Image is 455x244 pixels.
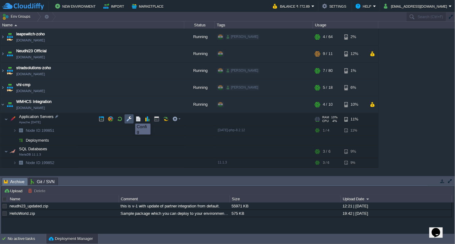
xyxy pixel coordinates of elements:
[8,195,119,203] div: Name
[184,29,215,45] div: Running
[16,48,47,54] a: Neudhi23 Official
[13,126,17,135] img: AMDAwAAAACH5BAEAAAAALAAAAAABAAEAAAICRAEAOw==
[344,158,364,167] div: 9%
[4,178,25,186] span: Archive
[132,2,165,10] button: Marketplace
[225,85,259,90] div: [PERSON_NAME]
[341,203,451,210] div: 12:21 | [DATE]
[313,22,378,29] div: Usage
[331,116,338,119] span: 10%
[16,37,45,43] a: [DOMAIN_NAME]
[184,45,215,62] div: Running
[341,210,451,217] div: 19:42 | [DATE]
[344,126,364,135] div: 11%
[16,65,51,71] a: stradsolutions-zoho
[1,22,184,29] div: Name
[16,105,45,111] a: [DOMAIN_NAME]
[344,45,364,62] div: 12%
[2,2,44,10] img: CloudJiffy
[25,138,50,143] a: Deployments
[18,147,48,151] a: SQL DatabasesMariaDB 11.1.3
[323,158,329,167] div: 3 / 6
[273,2,312,10] button: Balance ₹-772.89
[18,114,55,119] a: Application ServersApache [DATE]
[0,96,5,113] img: AMDAwAAAACH5BAEAAAAALAAAAAABAAEAAAICRAEAOw==
[215,22,313,29] div: Tags
[323,45,333,62] div: 9 / 11
[323,126,329,135] div: 1 / 4
[225,34,259,40] div: [PERSON_NAME]
[6,45,14,62] img: AMDAwAAAACH5BAEAAAAALAAAAAABAAEAAAICRAEAOw==
[10,211,35,216] a: HelloWorld.zip
[344,96,364,113] div: 10%
[429,219,449,238] iframe: chat widget
[331,119,337,123] span: 4%
[184,62,215,79] div: Running
[16,31,45,37] a: leapswitch-zoho
[344,29,364,45] div: 2%
[323,145,331,158] div: 3 / 6
[218,128,245,132] span: [DATE]-php-8.2.12
[13,136,17,145] img: AMDAwAAAACH5BAEAAAAALAAAAAABAAEAAAICRAEAOw==
[322,2,348,10] button: Settings
[384,2,449,10] button: [EMAIL_ADDRESS][DOMAIN_NAME]
[17,136,25,145] img: AMDAwAAAACH5BAEAAAAALAAAAAABAAEAAAICRAEAOw==
[0,29,5,45] img: AMDAwAAAACH5BAEAAAAALAAAAAABAAEAAAICRAEAOw==
[8,234,46,244] div: No active tasks
[6,62,14,79] img: AMDAwAAAACH5BAEAAAAALAAAAAABAAEAAAICRAEAOw==
[344,79,364,96] div: 6%
[25,160,55,165] span: 199852
[119,203,229,210] div: this is v-1 with update of partner integration from default.
[8,145,17,158] img: AMDAwAAAACH5BAEAAAAALAAAAAABAAEAAAICRAEAOw==
[323,29,333,45] div: 4 / 64
[356,2,373,10] button: Help
[323,79,333,96] div: 5 / 18
[25,160,55,165] a: Node ID:199852
[31,178,55,185] span: Git / SVN
[230,195,341,203] div: Size
[323,62,333,79] div: 7 / 80
[26,128,41,133] span: Node ID:
[10,204,48,208] a: neudhi23_updated.zip
[25,128,55,133] span: 199851
[341,195,452,203] div: Upload Date
[344,113,364,125] div: 11%
[8,113,17,125] img: AMDAwAAAACH5BAEAAAAALAAAAAABAAEAAAICRAEAOw==
[19,120,41,124] span: Apache [DATE]
[28,188,47,194] button: Delete
[13,158,17,167] img: AMDAwAAAACH5BAEAAAAALAAAAAABAAEAAAICRAEAOw==
[344,62,364,79] div: 1%
[6,29,14,45] img: AMDAwAAAACH5BAEAAAAALAAAAAABAAEAAAICRAEAOw==
[16,99,52,105] a: WMHCS Integration
[185,22,215,29] div: Status
[184,79,215,96] div: Running
[119,210,229,217] div: Sample package which you can deploy to your environment. Feel free to delete and upload a package...
[16,71,45,77] a: [DOMAIN_NAME]
[55,2,97,10] button: New Environment
[0,62,5,79] img: AMDAwAAAACH5BAEAAAAALAAAAAABAAEAAAICRAEAOw==
[323,96,333,113] div: 4 / 10
[18,146,48,152] span: SQL Databases
[230,203,340,210] div: 55971 KB
[184,96,215,113] div: Running
[4,145,8,158] img: AMDAwAAAACH5BAEAAAAALAAAAAABAAEAAAICRAEAOw==
[119,195,230,203] div: Comment
[0,45,5,62] img: AMDAwAAAACH5BAEAAAAALAAAAAABAAEAAAICRAEAOw==
[14,25,17,26] img: AMDAwAAAACH5BAEAAAAALAAAAAABAAEAAAICRAEAOw==
[16,82,30,88] a: vhi-cmp
[18,114,55,119] span: Application Servers
[322,116,329,119] span: RAM
[2,12,32,21] button: Env Groups
[26,160,41,165] span: Node ID:
[17,126,25,135] img: AMDAwAAAACH5BAEAAAAALAAAAAABAAEAAAICRAEAOw==
[4,188,24,194] button: Upload
[0,79,5,96] img: AMDAwAAAACH5BAEAAAAALAAAAAABAAEAAAICRAEAOw==
[25,128,55,133] a: Node ID:199851
[322,119,329,123] span: CPU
